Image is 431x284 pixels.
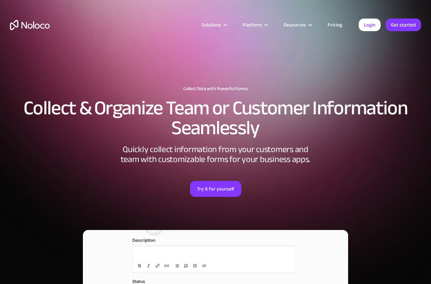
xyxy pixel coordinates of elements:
div: Resources [275,21,319,29]
a: Pricing [319,21,350,29]
div: Platform [243,21,262,29]
a: Login [359,19,381,31]
h2: Collect & Organize Team or Customer Information Seamlessly [10,98,421,138]
div: Solutions [193,21,234,29]
a: Get started [386,19,421,31]
a: home [10,20,50,30]
div: Solutions [202,21,221,29]
h1: Collect Data with Powerful Forms [10,86,421,91]
div: Platform [234,21,275,29]
a: Try it for yourself [190,181,241,197]
div: Quickly collect information from your customers and team with customizable forms for your busines... [116,144,315,164]
div: Resources [283,21,306,29]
